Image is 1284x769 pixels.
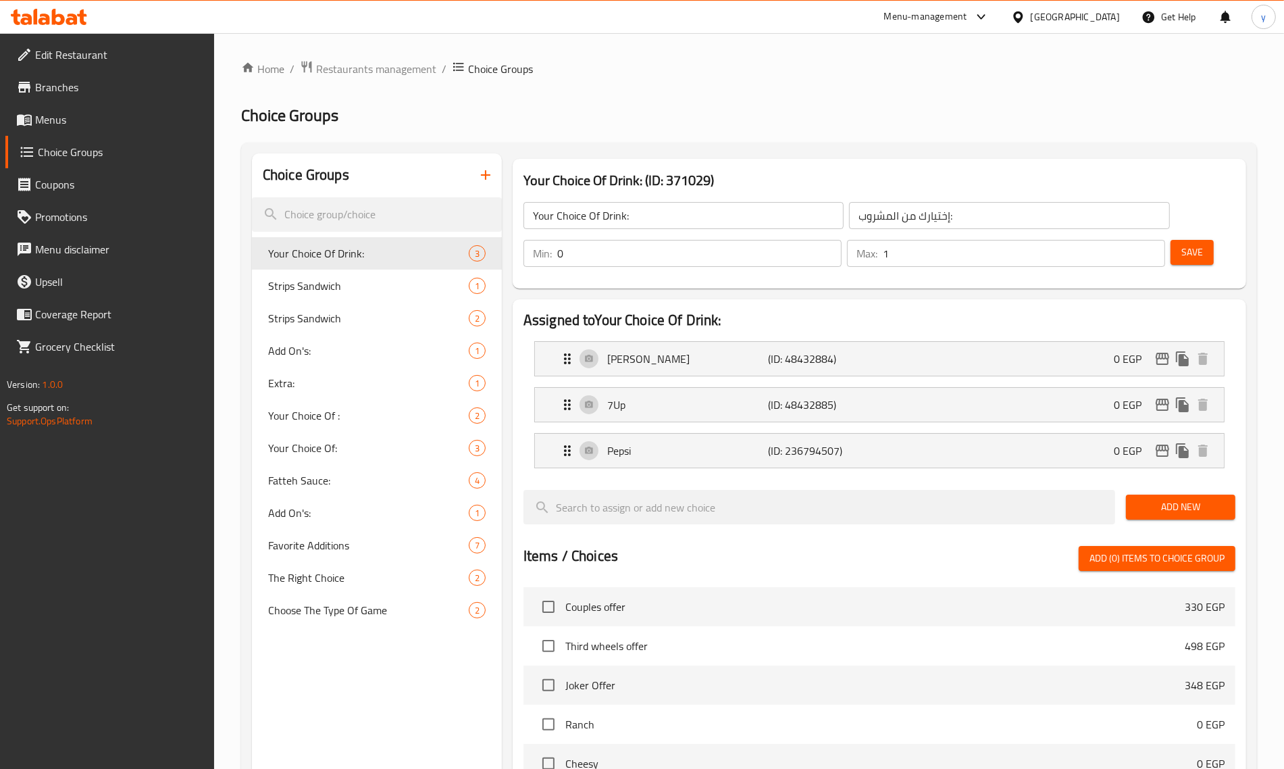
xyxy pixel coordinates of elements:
div: Choose The Type Of Game2 [252,594,502,626]
div: The Right Choice2 [252,562,502,594]
div: Your Choice Of:3 [252,432,502,464]
a: Coverage Report [5,298,214,330]
div: Choices [469,602,486,618]
span: 3 [469,442,485,455]
span: Select choice [534,710,563,739]
input: search [523,490,1115,524]
span: Strips Sandwich [268,278,469,294]
p: 498 EGP [1185,638,1225,654]
span: Couples offer [565,599,1185,615]
p: Max: [856,245,877,262]
p: 0 EGP [1197,716,1225,733]
div: Choices [469,407,486,424]
span: Add (0) items to choice group [1089,550,1225,567]
span: Add On's: [268,505,469,521]
span: Coverage Report [35,306,203,322]
a: Menus [5,103,214,136]
div: Strips Sandwich1 [252,270,502,302]
span: y [1261,9,1266,24]
span: Your Choice Of : [268,407,469,424]
span: 1.0.0 [42,376,63,393]
div: Fatteh Sauce:4 [252,464,502,497]
p: 348 EGP [1185,677,1225,693]
span: 4 [469,474,485,487]
li: / [290,61,294,77]
a: Support.OpsPlatform [7,412,93,430]
p: 0 EGP [1114,397,1152,413]
div: Choices [469,375,486,391]
li: / [442,61,446,77]
div: Choices [469,278,486,294]
span: 3 [469,247,485,260]
p: 0 EGP [1114,443,1152,459]
p: (ID: 236794507) [769,443,876,459]
span: 2 [469,604,485,617]
li: Expand [523,428,1235,474]
button: delete [1193,349,1213,369]
span: Add On's: [268,343,469,359]
h2: Choice Groups [263,165,349,185]
button: duplicate [1173,395,1193,415]
p: 0 EGP [1114,351,1152,367]
span: Save [1181,244,1203,261]
span: Your Choice Of: [268,440,469,456]
a: Home [241,61,284,77]
p: 7Up [607,397,769,413]
button: Save [1171,240,1214,265]
div: Choices [469,570,486,586]
span: Select choice [534,671,563,699]
span: Fatteh Sauce: [268,472,469,489]
button: Add New [1126,495,1235,520]
div: Strips Sandwich2 [252,302,502,334]
div: Choices [469,343,486,359]
span: Strips Sandwich [268,310,469,326]
button: edit [1152,349,1173,369]
div: Menu-management [884,9,967,25]
button: edit [1152,395,1173,415]
span: Choice Groups [241,100,338,130]
button: duplicate [1173,349,1193,369]
p: 330 EGP [1185,599,1225,615]
a: Branches [5,71,214,103]
span: Promotions [35,209,203,225]
a: Menu disclaimer [5,233,214,266]
div: Add On's:1 [252,334,502,367]
button: delete [1193,441,1213,461]
h3: Your Choice Of Drink: (ID: 371029) [523,170,1235,191]
div: Expand [535,434,1224,468]
span: Get support on: [7,399,69,416]
span: Restaurants management [316,61,436,77]
span: Add New [1137,499,1225,516]
div: Favorite Additions7 [252,529,502,562]
span: Favorite Additions [268,537,469,553]
span: Upsell [35,274,203,290]
nav: breadcrumb [241,60,1257,78]
span: Choose The Type Of Game [268,602,469,618]
p: [PERSON_NAME] [607,351,769,367]
span: Version: [7,376,40,393]
span: 1 [469,377,485,390]
span: Menu disclaimer [35,241,203,257]
p: (ID: 48432885) [769,397,876,413]
a: Choice Groups [5,136,214,168]
div: Choices [469,440,486,456]
div: [GEOGRAPHIC_DATA] [1031,9,1120,24]
div: Extra:1 [252,367,502,399]
div: Add On's:1 [252,497,502,529]
button: delete [1193,395,1213,415]
span: 1 [469,345,485,357]
input: search [252,197,502,232]
p: Min: [533,245,552,262]
span: Menus [35,111,203,128]
span: 2 [469,410,485,422]
a: Upsell [5,266,214,298]
span: Joker Offer [565,677,1185,693]
span: Ranch [565,716,1197,733]
a: Coupons [5,168,214,201]
span: 2 [469,572,485,585]
button: Add (0) items to choice group [1079,546,1235,571]
span: Choice Groups [38,144,203,160]
div: Your Choice Of :2 [252,399,502,432]
div: Choices [469,245,486,262]
span: 1 [469,507,485,520]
